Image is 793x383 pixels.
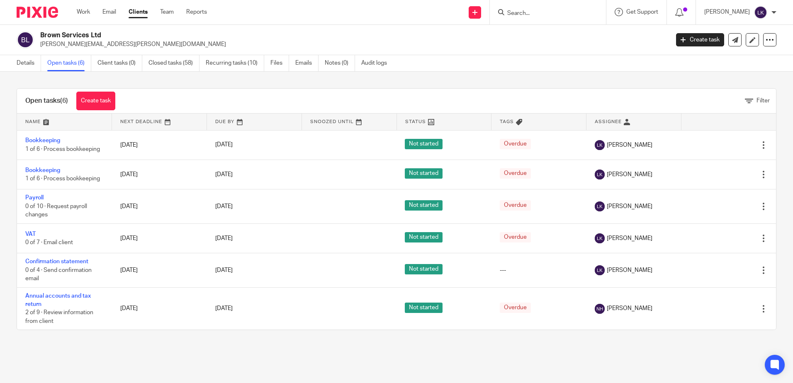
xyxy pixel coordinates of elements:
[25,240,73,245] span: 0 of 7 · Email client
[40,31,539,40] h2: Brown Services Ltd
[500,303,531,313] span: Overdue
[215,204,233,209] span: [DATE]
[500,119,514,124] span: Tags
[25,293,91,307] a: Annual accounts and tax return
[112,130,207,160] td: [DATE]
[47,55,91,71] a: Open tasks (6)
[160,8,174,16] a: Team
[361,55,393,71] a: Audit logs
[757,98,770,104] span: Filter
[112,253,207,287] td: [DATE]
[500,168,531,179] span: Overdue
[405,303,443,313] span: Not started
[595,304,605,314] img: svg%3E
[405,168,443,179] span: Not started
[595,201,605,211] img: svg%3E
[215,267,233,273] span: [DATE]
[25,97,68,105] h1: Open tasks
[405,232,443,242] span: Not started
[25,204,87,218] span: 0 of 10 · Request payroll changes
[186,8,207,16] a: Reports
[595,265,605,275] img: svg%3E
[25,259,88,264] a: Confirmation statement
[676,33,724,46] a: Create task
[626,9,658,15] span: Get Support
[607,234,652,242] span: [PERSON_NAME]
[325,55,355,71] a: Notes (0)
[206,55,264,71] a: Recurring tasks (10)
[112,160,207,189] td: [DATE]
[270,55,289,71] a: Files
[295,55,319,71] a: Emails
[595,233,605,243] img: svg%3E
[595,140,605,150] img: svg%3E
[500,200,531,211] span: Overdue
[405,139,443,149] span: Not started
[704,8,750,16] p: [PERSON_NAME]
[25,138,60,143] a: Bookkeeping
[76,92,115,110] a: Create task
[17,55,41,71] a: Details
[97,55,142,71] a: Client tasks (0)
[215,235,233,241] span: [DATE]
[129,8,148,16] a: Clients
[607,141,652,149] span: [PERSON_NAME]
[405,119,426,124] span: Status
[215,172,233,177] span: [DATE]
[754,6,767,19] img: svg%3E
[25,195,44,201] a: Payroll
[77,8,90,16] a: Work
[500,232,531,242] span: Overdue
[25,146,100,152] span: 1 of 6 · Process bookkeeping
[506,10,581,17] input: Search
[607,304,652,313] span: [PERSON_NAME]
[215,142,233,148] span: [DATE]
[607,202,652,211] span: [PERSON_NAME]
[595,170,605,179] img: svg%3E
[405,200,443,211] span: Not started
[310,119,354,124] span: Snoozed Until
[25,176,100,182] span: 1 of 6 · Process bookkeeping
[25,167,60,173] a: Bookkeeping
[102,8,116,16] a: Email
[17,31,34,48] img: svg%3E
[215,306,233,312] span: [DATE]
[607,266,652,274] span: [PERSON_NAME]
[60,97,68,104] span: (6)
[148,55,199,71] a: Closed tasks (58)
[40,40,664,48] p: [PERSON_NAME][EMAIL_ADDRESS][PERSON_NAME][DOMAIN_NAME]
[25,267,92,282] span: 0 of 4 · Send confirmation email
[112,223,207,253] td: [DATE]
[500,139,531,149] span: Overdue
[405,264,443,274] span: Not started
[17,7,58,18] img: Pixie
[607,170,652,179] span: [PERSON_NAME]
[25,231,36,237] a: VAT
[25,310,93,325] span: 2 of 9 · Review information from client
[112,189,207,223] td: [DATE]
[500,266,578,274] div: ---
[112,287,207,330] td: [DATE]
